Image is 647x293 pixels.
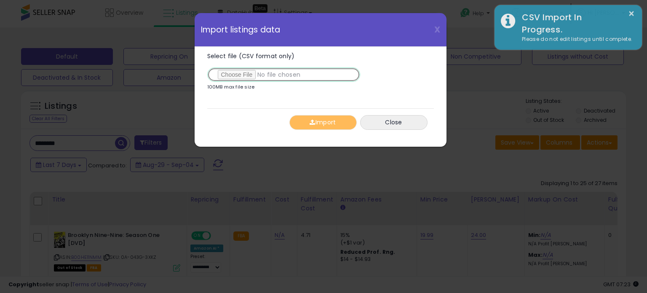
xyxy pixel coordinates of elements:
div: CSV Import In Progress. [516,11,636,35]
p: 100MB max file size [207,85,255,89]
button: × [628,8,635,19]
span: Select file (CSV format only) [207,52,295,60]
button: Close [360,115,428,130]
button: Import [289,115,357,130]
span: X [434,24,440,35]
div: Please do not edit listings until complete. [516,35,636,43]
span: Import listings data [201,26,281,34]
